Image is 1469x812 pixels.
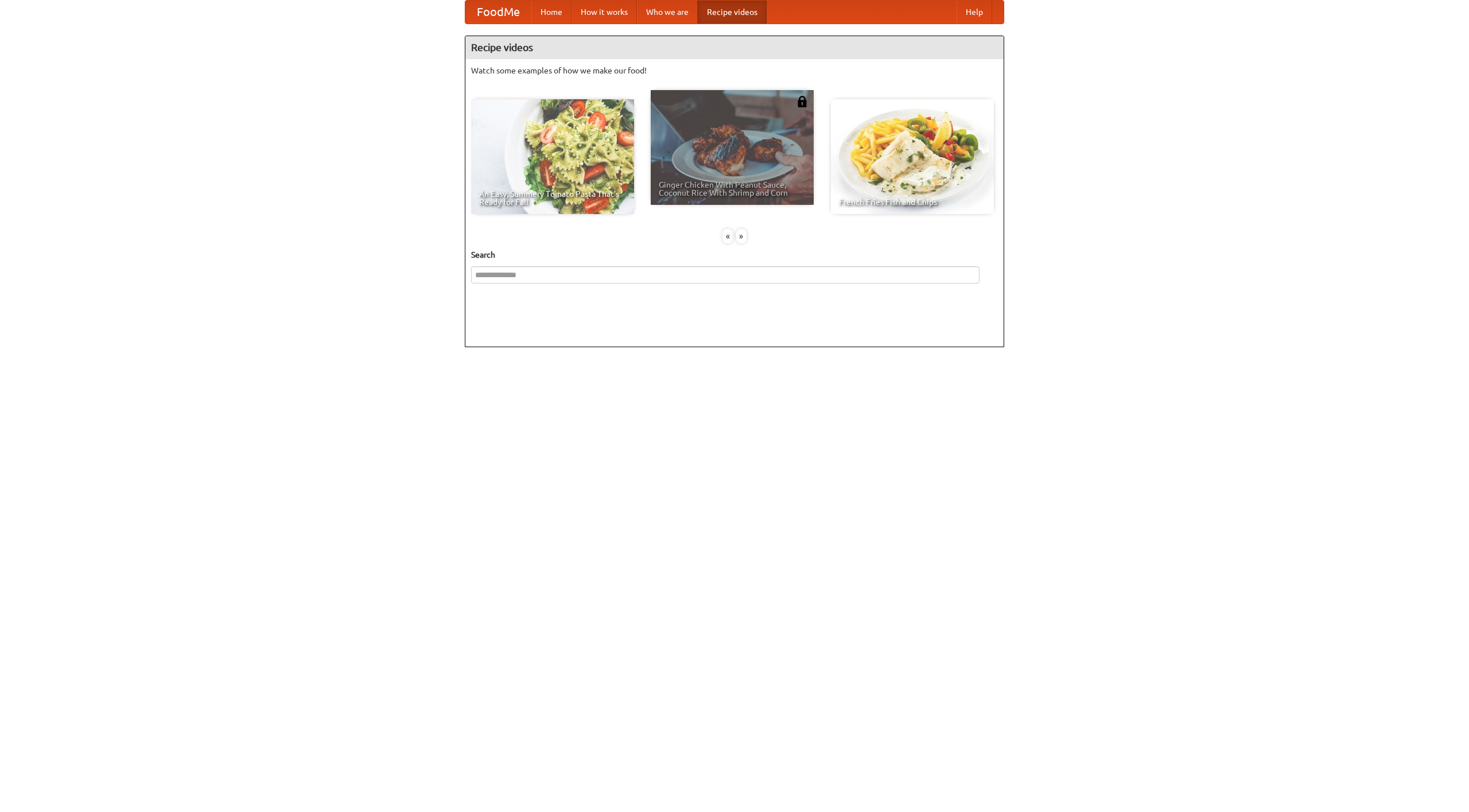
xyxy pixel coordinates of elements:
[957,1,992,24] a: Help
[736,229,747,243] div: »
[531,1,572,24] a: Home
[465,1,531,24] a: FoodMe
[471,65,998,76] p: Watch some examples of how we make our food!
[831,99,994,214] a: French Fries Fish and Chips
[471,249,998,261] h5: Search
[572,1,637,24] a: How it works
[722,229,733,243] div: «
[637,1,698,24] a: Who we are
[479,190,626,206] span: An Easy, Summery Tomato Pasta That's Ready for Fall
[839,198,986,206] span: French Fries Fish and Chips
[796,96,808,107] img: 483408.png
[698,1,767,24] a: Recipe videos
[465,36,1004,59] h4: Recipe videos
[471,99,634,214] a: An Easy, Summery Tomato Pasta That's Ready for Fall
